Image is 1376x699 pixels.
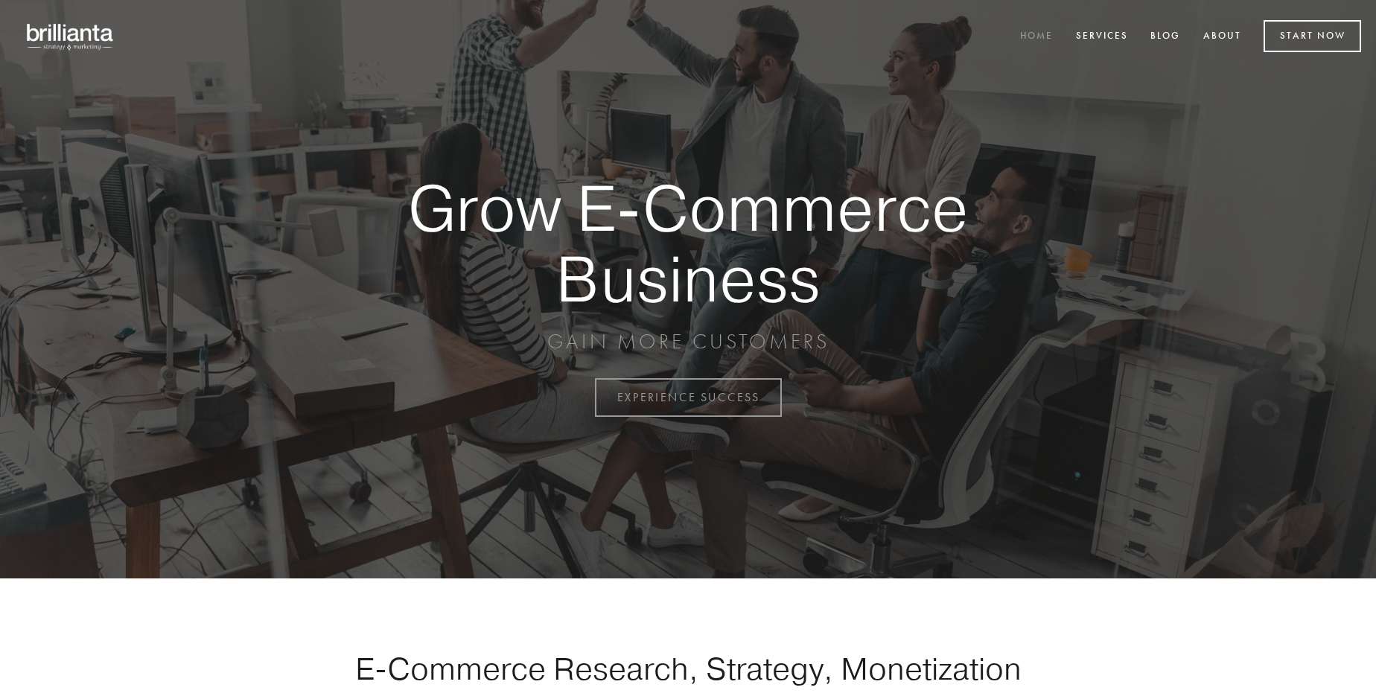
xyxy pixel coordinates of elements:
p: GAIN MORE CUSTOMERS [356,328,1020,355]
img: brillianta - research, strategy, marketing [15,15,127,58]
a: Blog [1141,25,1190,49]
a: EXPERIENCE SUCCESS [595,378,782,417]
h1: E-Commerce Research, Strategy, Monetization [308,650,1068,687]
a: Start Now [1264,20,1361,52]
a: Services [1066,25,1138,49]
a: Home [1010,25,1063,49]
strong: Grow E-Commerce Business [356,173,1020,313]
a: About [1194,25,1251,49]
